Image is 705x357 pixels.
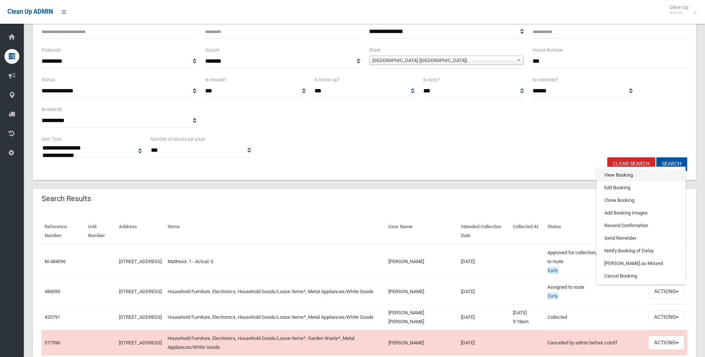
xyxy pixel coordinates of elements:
[597,169,685,181] a: View Booking
[45,289,60,294] a: 484095
[205,76,226,84] label: Is missed?
[607,157,655,171] a: Clear Search
[458,219,510,244] th: Intended Collection Date
[666,4,696,16] span: Clean Up
[544,330,646,356] td: Cancelled by admin before cutoff
[670,10,688,16] small: Admin
[597,219,685,232] a: Resend Confirmation
[165,219,385,244] th: Items
[458,304,510,330] td: [DATE]
[533,46,563,54] label: House Number
[458,330,510,356] td: [DATE]
[649,336,684,350] button: Actions
[385,219,457,244] th: User Name
[649,285,684,298] button: Actions
[119,314,162,320] a: [STREET_ADDRESS]
[458,279,510,304] td: [DATE]
[597,257,685,270] a: [PERSON_NAME] as Missed
[385,330,457,356] td: [PERSON_NAME]
[45,314,60,320] a: 420791
[165,279,385,304] td: Household Furniture, Electronics, Household Goods/Loose Items*, Metal Appliances/White Goods
[45,259,66,264] a: M-484096
[597,232,685,245] a: Send Reminder
[45,340,60,345] a: 377596
[33,191,100,206] header: Search Results
[42,219,85,244] th: Reference Number
[547,293,558,299] span: Early
[597,245,685,257] a: Notify Booking of Delay
[42,76,55,84] label: Status
[385,279,457,304] td: [PERSON_NAME]
[656,157,687,171] button: Search
[423,76,440,84] label: Is early?
[119,289,162,294] a: [STREET_ADDRESS]
[42,135,61,143] label: Item Type
[385,304,457,330] td: [PERSON_NAME] [PERSON_NAME]
[151,135,205,143] label: Number of results per page
[119,340,162,345] a: [STREET_ADDRESS]
[165,304,385,330] td: Household Furniture, Electronics, Household Goods/Loose Items*, Metal Appliances/White Goods
[372,56,514,65] span: [GEOGRAPHIC_DATA] ([GEOGRAPHIC_DATA])
[116,219,165,244] th: Address
[533,76,558,84] label: Is oversized?
[544,279,646,304] td: Assigned to route
[165,244,385,279] td: Mattress: 1 - Actual: 0
[42,105,62,114] label: Booked By
[597,207,685,219] a: Add Booking Images
[597,194,685,207] a: Clone Booking
[119,259,162,264] a: [STREET_ADDRESS]
[597,270,685,282] a: Cancel Booking
[85,219,116,244] th: Unit Number
[165,330,385,356] td: Household Furniture, Electronics, Household Goods/Loose Items*, Garden Waste*, Metal Appliances/W...
[544,219,646,244] th: Status
[544,244,646,279] td: Approved for collection, but not yet assigned to route
[510,219,544,244] th: Collected At
[7,8,53,15] span: Clean Up ADMIN
[205,46,220,54] label: Suburb
[649,310,684,324] button: Actions
[544,304,646,330] td: Collected
[510,304,544,330] td: [DATE] 9:18am
[385,244,457,279] td: [PERSON_NAME]
[458,244,510,279] td: [DATE]
[369,46,381,54] label: Street
[42,46,61,54] label: Postcode
[314,76,340,84] label: Is follow up?
[597,181,685,194] a: Edit Booking
[547,267,558,274] span: Early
